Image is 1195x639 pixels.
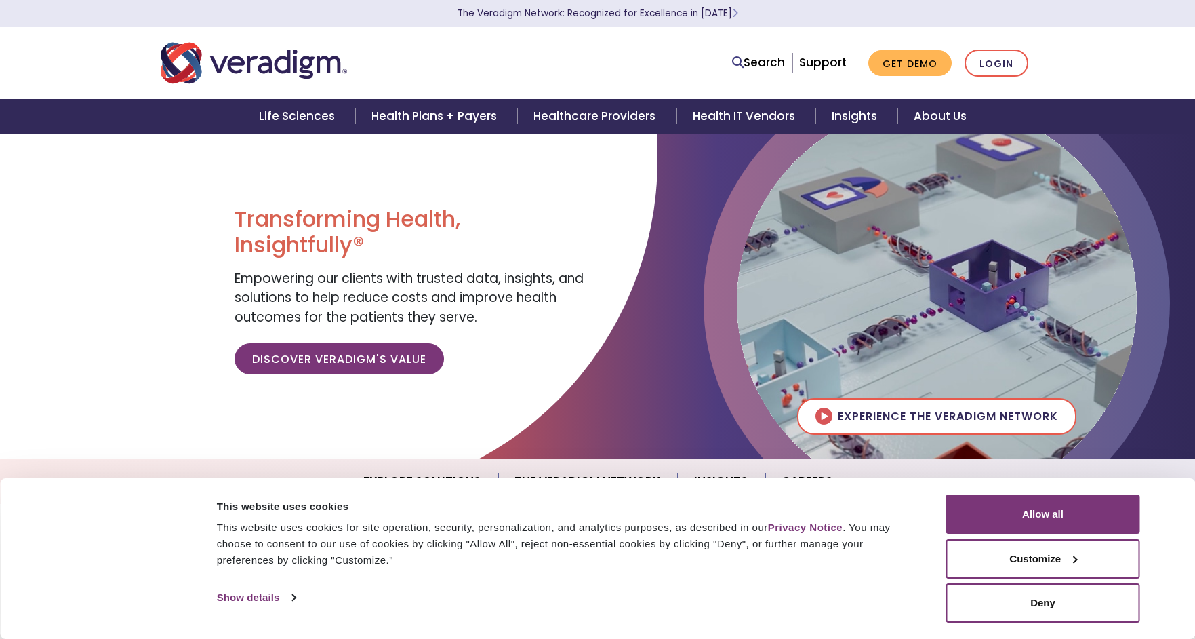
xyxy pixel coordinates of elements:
a: Insights [815,99,897,134]
div: This website uses cookies for site operation, security, personalization, and analytics purposes, ... [217,520,916,568]
img: Veradigm logo [161,41,347,85]
h1: Transforming Health, Insightfully® [235,206,587,258]
a: Discover Veradigm's Value [235,343,444,374]
a: Privacy Notice [768,522,843,533]
button: Deny [946,583,1140,623]
a: Insights [678,464,765,499]
a: Healthcare Providers [517,99,676,134]
button: Allow all [946,495,1140,534]
a: Health IT Vendors [676,99,815,134]
a: Show details [217,587,296,608]
a: Search [732,54,785,72]
div: This website uses cookies [217,499,916,515]
a: About Us [897,99,983,134]
a: Life Sciences [243,99,355,134]
a: The Veradigm Network: Recognized for Excellence in [DATE]Learn More [458,7,738,20]
a: Support [799,54,847,71]
a: Get Demo [868,50,952,77]
a: The Veradigm Network [498,464,678,499]
a: Explore Solutions [347,464,498,499]
span: Learn More [732,7,738,20]
button: Customize [946,539,1140,579]
span: Empowering our clients with trusted data, insights, and solutions to help reduce costs and improv... [235,269,584,326]
a: Login [965,50,1028,77]
a: Careers [765,464,849,499]
a: Health Plans + Payers [355,99,517,134]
